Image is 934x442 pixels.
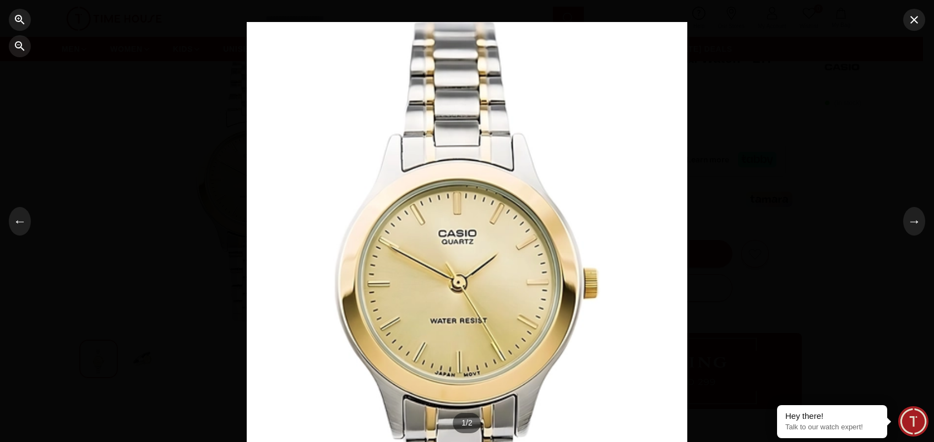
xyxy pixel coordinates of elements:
[898,406,928,436] div: Chat Widget
[903,207,925,236] button: →
[9,207,31,236] button: ←
[785,423,879,432] p: Talk to our watch expert!
[785,411,879,422] div: Hey there!
[453,413,481,433] div: 1 / 2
